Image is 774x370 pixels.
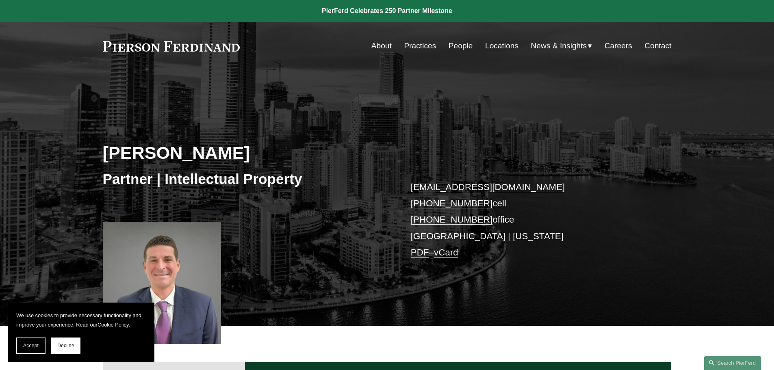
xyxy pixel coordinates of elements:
[16,338,46,354] button: Accept
[434,247,458,257] a: vCard
[16,311,146,329] p: We use cookies to provide necessary functionality and improve your experience. Read our .
[103,142,387,163] h2: [PERSON_NAME]
[371,38,392,54] a: About
[23,343,39,348] span: Accept
[411,214,493,225] a: [PHONE_NUMBER]
[644,38,671,54] a: Contact
[605,38,632,54] a: Careers
[411,179,648,261] p: cell office [GEOGRAPHIC_DATA] | [US_STATE] –
[531,39,587,53] span: News & Insights
[485,38,518,54] a: Locations
[411,247,429,257] a: PDF
[57,343,74,348] span: Decline
[103,170,387,188] h3: Partner | Intellectual Property
[51,338,80,354] button: Decline
[411,182,565,192] a: [EMAIL_ADDRESS][DOMAIN_NAME]
[98,322,129,328] a: Cookie Policy
[411,198,493,208] a: [PHONE_NUMBER]
[8,303,154,362] section: Cookie banner
[531,38,592,54] a: folder dropdown
[704,356,761,370] a: Search this site
[404,38,436,54] a: Practices
[449,38,473,54] a: People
